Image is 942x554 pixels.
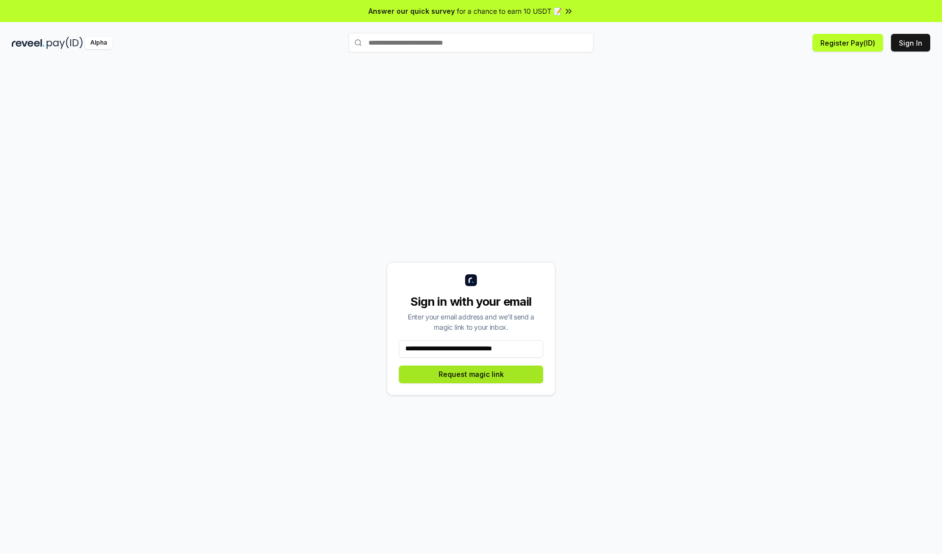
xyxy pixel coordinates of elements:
button: Request magic link [399,366,543,383]
img: pay_id [47,37,83,49]
span: for a chance to earn 10 USDT 📝 [457,6,562,16]
div: Sign in with your email [399,294,543,310]
span: Answer our quick survey [368,6,455,16]
div: Alpha [85,37,112,49]
button: Register Pay(ID) [812,34,883,52]
img: logo_small [465,274,477,286]
div: Enter your email address and we’ll send a magic link to your inbox. [399,312,543,332]
img: reveel_dark [12,37,45,49]
button: Sign In [891,34,930,52]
